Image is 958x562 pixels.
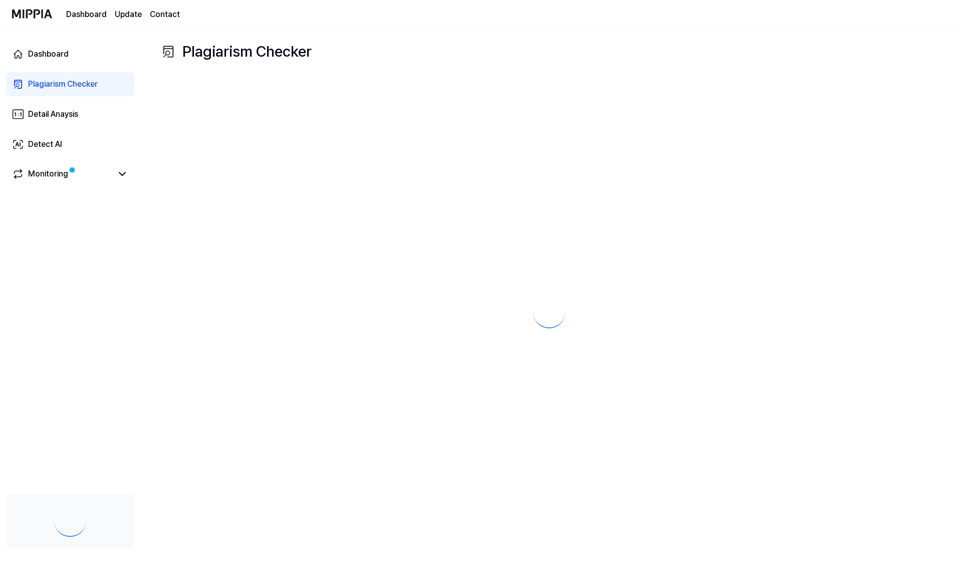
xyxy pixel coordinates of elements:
a: Dashboard [6,42,134,66]
a: Update [115,9,142,21]
a: Dashboard [66,9,107,21]
a: Detect AI [6,132,134,156]
div: Plagiarism Checker [160,40,312,63]
a: Contact [150,9,180,21]
a: Plagiarism Checker [6,72,134,96]
div: Monitoring [28,168,68,180]
div: Detail Anaysis [28,108,78,120]
a: Monitoring [12,168,112,180]
div: Plagiarism Checker [28,78,98,90]
a: Detail Anaysis [6,102,134,126]
div: Detect AI [28,138,62,150]
div: Dashboard [28,48,69,60]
